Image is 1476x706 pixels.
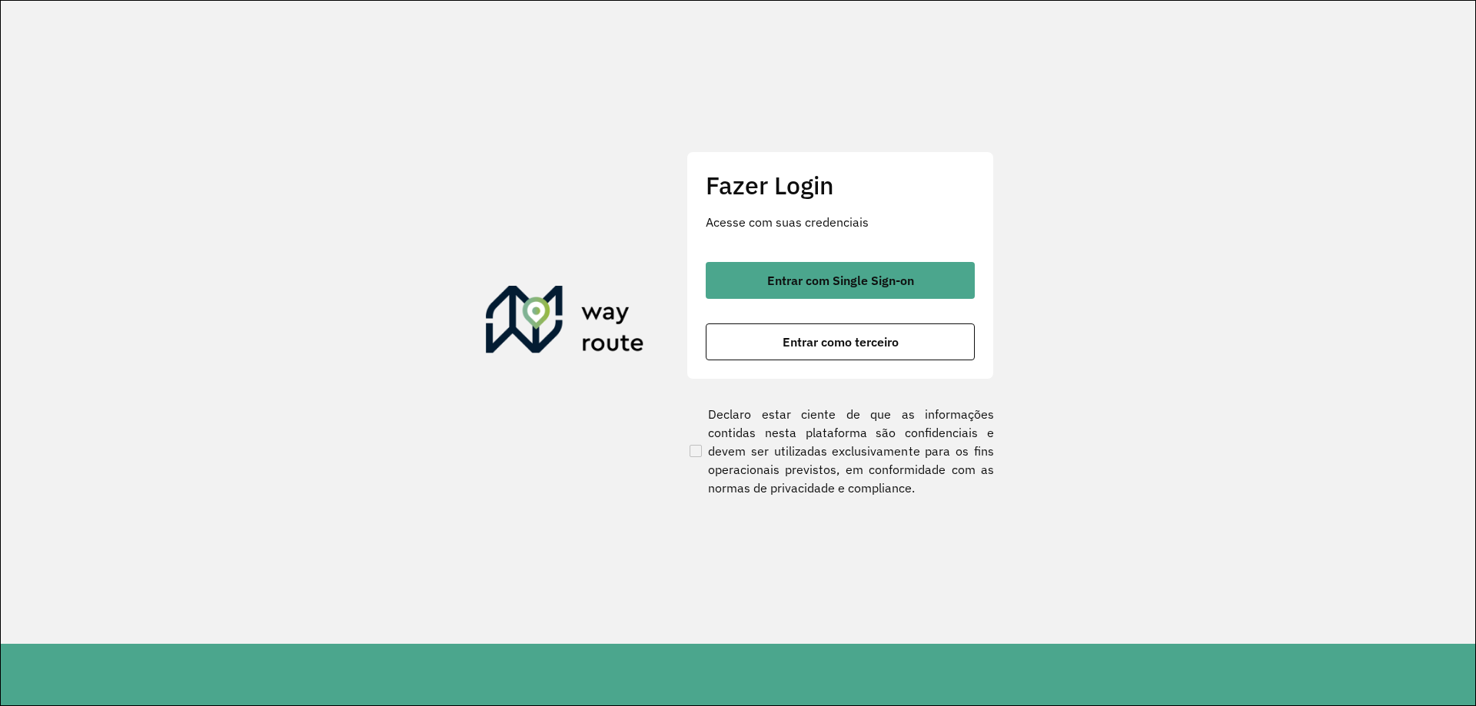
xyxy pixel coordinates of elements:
p: Acesse com suas credenciais [706,213,975,231]
label: Declaro estar ciente de que as informações contidas nesta plataforma são confidenciais e devem se... [686,405,994,497]
span: Entrar com Single Sign-on [767,274,914,287]
button: button [706,262,975,299]
h2: Fazer Login [706,171,975,200]
span: Entrar como terceiro [783,336,899,348]
button: button [706,323,975,360]
img: Roteirizador AmbevTech [486,286,644,360]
